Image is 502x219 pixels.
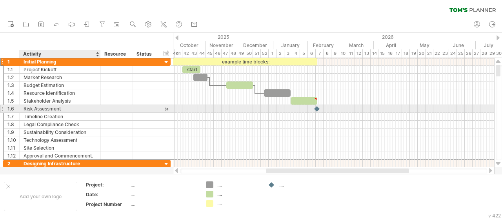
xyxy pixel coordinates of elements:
[331,49,339,58] div: 9
[24,152,96,159] div: Approval and Commencement.
[24,58,96,65] div: Initial Planning
[86,201,129,208] div: Project Number
[418,49,426,58] div: 20
[7,160,19,167] div: 2
[273,41,308,49] div: January 2026
[24,144,96,152] div: Site Selection
[308,41,339,49] div: February 2026
[7,105,19,112] div: 1.6
[339,41,374,49] div: March 2026
[229,49,237,58] div: 48
[217,191,260,197] div: ....
[480,49,488,58] div: 28
[237,41,273,49] div: December 2025
[292,49,300,58] div: 4
[24,136,96,144] div: Technology Assessment
[24,121,96,128] div: Legal Compliance Check
[217,200,260,207] div: ....
[374,41,408,49] div: April 2026
[163,105,170,113] div: scroll to activity
[24,89,96,97] div: Resource Identification
[7,113,19,120] div: 1.7
[308,49,316,58] div: 6
[206,49,214,58] div: 45
[214,49,222,58] div: 46
[457,49,465,58] div: 25
[284,49,292,58] div: 3
[347,49,355,58] div: 11
[402,49,410,58] div: 18
[276,49,284,58] div: 2
[170,41,206,49] div: October 2025
[300,49,308,58] div: 5
[279,181,322,188] div: ....
[86,181,129,188] div: Project:
[24,97,96,105] div: Stakeholder Analysis
[24,105,96,112] div: Risk Assessment
[426,49,433,58] div: 21
[24,74,96,81] div: Market Research
[7,74,19,81] div: 1.2
[182,49,190,58] div: 42
[410,49,418,58] div: 19
[136,50,154,58] div: Status
[269,49,276,58] div: 1
[355,49,363,58] div: 12
[175,49,182,58] div: 41
[386,49,394,58] div: 16
[7,66,19,73] div: 1.1
[245,49,253,58] div: 50
[173,58,317,65] div: example time blocks:
[7,89,19,97] div: 1.4
[441,41,476,49] div: June 2026
[473,49,480,58] div: 27
[24,81,96,89] div: Budget Estimation
[394,49,402,58] div: 17
[24,129,96,136] div: Sustainability Consideration
[131,191,196,198] div: ....
[7,81,19,89] div: 1.3
[4,182,77,211] div: Add your own logo
[104,50,128,58] div: Resource
[222,49,229,58] div: 47
[324,49,331,58] div: 8
[131,201,196,208] div: ....
[7,136,19,144] div: 1.10
[449,49,457,58] div: 24
[7,58,19,65] div: 1
[488,49,496,58] div: 29
[237,49,245,58] div: 49
[7,97,19,105] div: 1.5
[488,213,501,219] div: v 422
[408,41,441,49] div: May 2026
[86,191,129,198] div: Date:
[371,49,378,58] div: 14
[24,113,96,120] div: Timeline Creation
[339,49,347,58] div: 10
[433,49,441,58] div: 22
[24,66,96,73] div: Project Kickoff
[182,66,200,73] div: start
[7,152,19,159] div: 1.12
[217,181,260,188] div: ....
[7,121,19,128] div: 1.8
[316,49,324,58] div: 7
[23,50,96,58] div: Activity
[441,49,449,58] div: 23
[7,129,19,136] div: 1.9
[261,49,269,58] div: 52
[465,49,473,58] div: 26
[363,49,371,58] div: 13
[24,160,96,167] div: Designing Infrastructure
[378,49,386,58] div: 15
[7,144,19,152] div: 1.11
[198,49,206,58] div: 44
[190,49,198,58] div: 43
[131,181,196,188] div: ....
[206,41,237,49] div: November 2025
[253,49,261,58] div: 51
